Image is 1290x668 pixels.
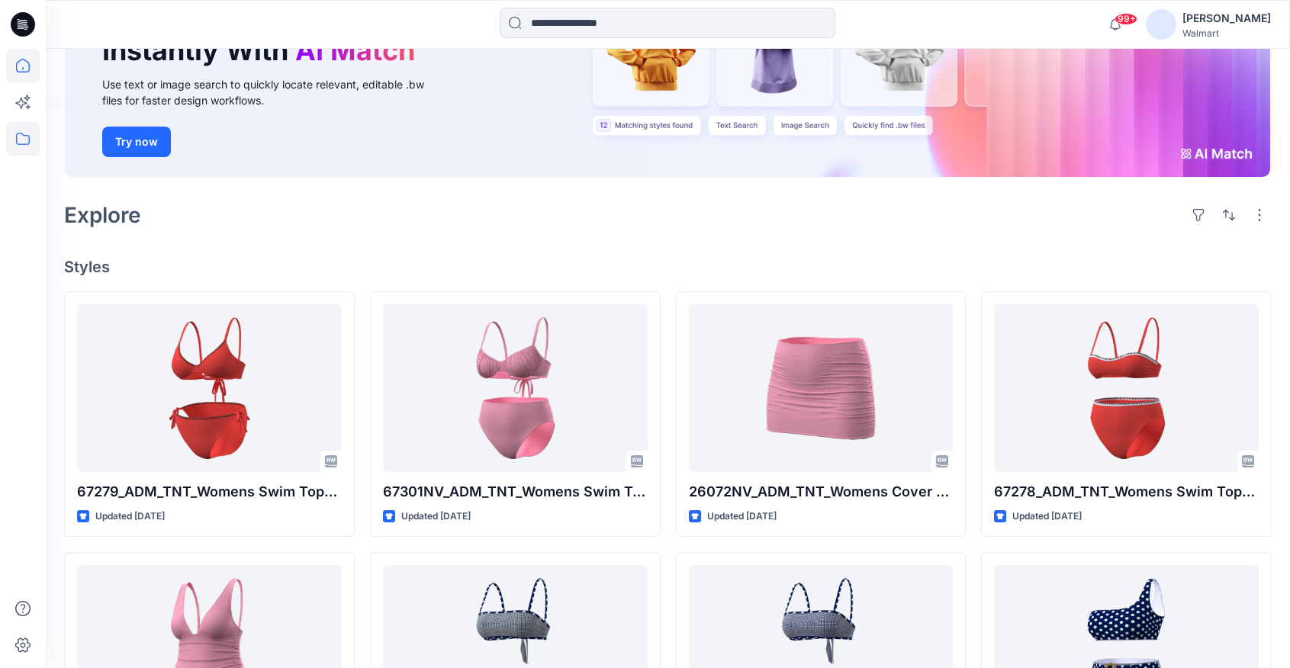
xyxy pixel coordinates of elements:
[95,509,165,525] p: Updated [DATE]
[1182,9,1271,27] div: [PERSON_NAME]
[102,127,171,157] button: Try now
[689,481,954,503] p: 26072NV_ADM_TNT_Womens Cover Up
[1182,27,1271,39] div: Walmart
[383,304,648,472] a: 67301NV_ADM_TNT_Womens Swim Top_68079NV_ADM_TNT_Womens Swim Bottom
[401,509,471,525] p: Updated [DATE]
[77,304,342,472] a: 67279_ADM_TNT_Womens Swim Top_68075_ADM_TNT_Womens Swim Bottom
[707,509,777,525] p: Updated [DATE]
[1012,509,1082,525] p: Updated [DATE]
[64,203,141,227] h2: Explore
[1146,9,1176,40] img: avatar
[1115,13,1137,25] span: 99+
[689,304,954,472] a: 26072NV_ADM_TNT_Womens Cover Up
[994,481,1259,503] p: 67278_ADM_TNT_Womens Swim Top_68074_ADM_TNT_Womens Swim Bottom
[102,76,446,108] div: Use text or image search to quickly locate relevant, editable .bw files for faster design workflows.
[295,34,415,67] span: AI Match
[994,304,1259,472] a: 67278_ADM_TNT_Womens Swim Top_68074_ADM_TNT_Womens Swim Bottom
[77,481,342,503] p: 67279_ADM_TNT_Womens Swim Top_68075_ADM_TNT_Womens Swim Bottom
[383,481,648,503] p: 67301NV_ADM_TNT_Womens Swim Top_68079NV_ADM_TNT_Womens Swim Bottom
[64,258,1272,276] h4: Styles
